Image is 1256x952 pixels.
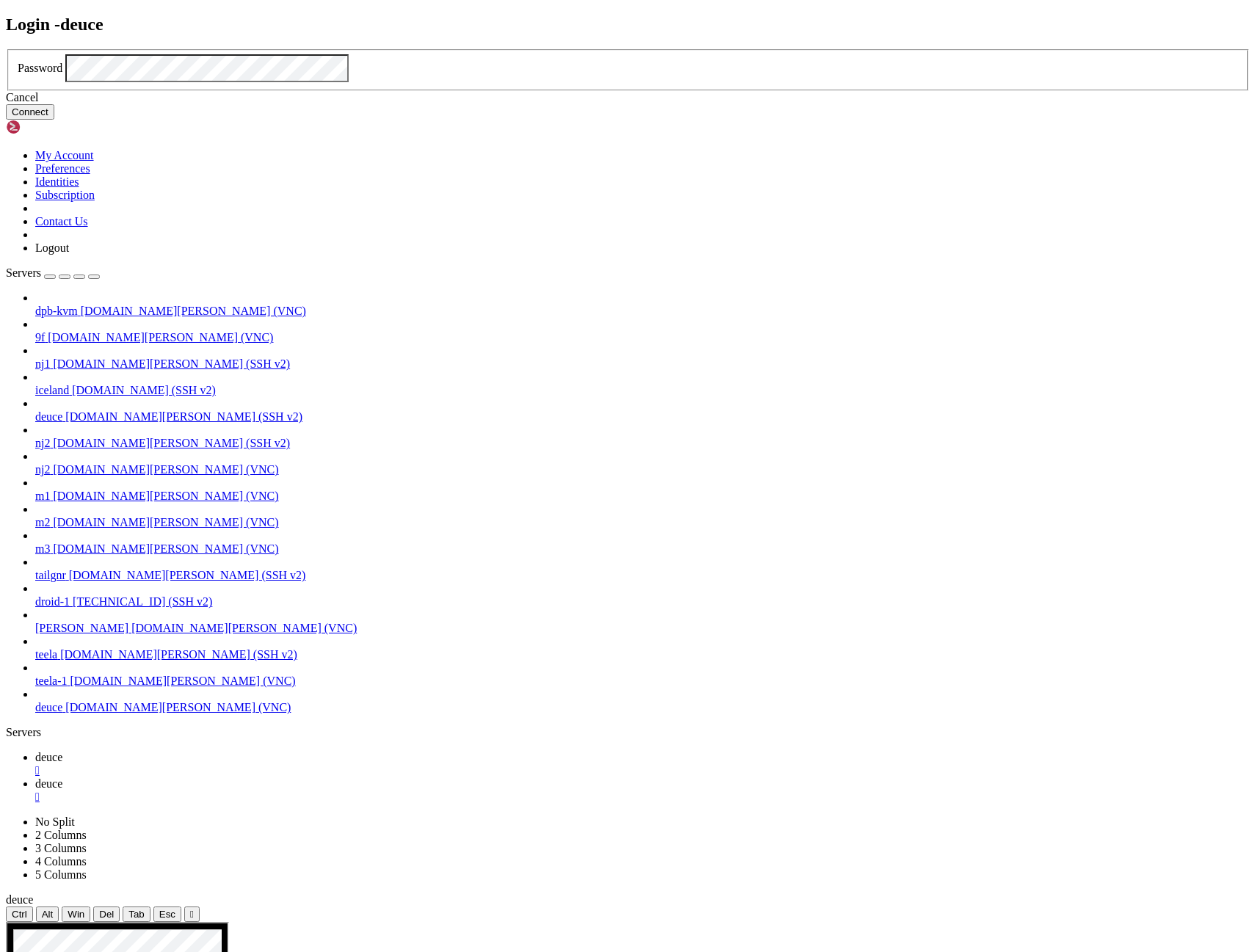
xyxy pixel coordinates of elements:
button: Tab [123,906,150,922]
li: 9f [DOMAIN_NAME][PERSON_NAME] (VNC) [35,318,1250,344]
label: Password [18,62,62,74]
span: [DOMAIN_NAME][PERSON_NAME] (VNC) [53,463,278,476]
li: teela-1 [DOMAIN_NAME][PERSON_NAME] (VNC) [35,661,1250,688]
span: deuce [35,410,62,423]
a: My Account [35,149,94,161]
li: m1 [DOMAIN_NAME][PERSON_NAME] (VNC) [35,476,1250,503]
a:  [35,791,1250,804]
span: [DOMAIN_NAME][PERSON_NAME] (SSH v2) [60,648,297,661]
li: droid-1 [TECHNICAL_ID] (SSH v2) [35,582,1250,608]
li: [PERSON_NAME] [DOMAIN_NAME][PERSON_NAME] (VNC) [35,608,1250,635]
li: deuce [DOMAIN_NAME][PERSON_NAME] (VNC) [35,688,1250,714]
span: [DOMAIN_NAME][PERSON_NAME] (SSH v2) [65,410,302,423]
a: nj2 [DOMAIN_NAME][PERSON_NAME] (SSH v2) [35,437,1250,450]
span: nj1 [35,357,50,370]
span: Win [68,909,84,920]
a: deuce [DOMAIN_NAME][PERSON_NAME] (VNC) [35,701,1250,714]
a: No Split [35,815,75,828]
button: Del [93,906,120,922]
li: nj1 [DOMAIN_NAME][PERSON_NAME] (SSH v2) [35,344,1250,371]
a: Identities [35,175,79,188]
span: [DOMAIN_NAME][PERSON_NAME] (VNC) [53,542,278,555]
span: [DOMAIN_NAME][PERSON_NAME] (VNC) [53,516,278,528]
span: m2 [35,516,50,528]
li: iceland [DOMAIN_NAME] (SSH v2) [35,371,1250,397]
span: tailgnr [35,569,66,581]
button: Ctrl [6,906,33,922]
span: nj2 [35,437,50,449]
div: Cancel [6,91,1250,104]
x-row: Connecting [DOMAIN_NAME][PERSON_NAME]... [6,6,1065,23]
span: deuce [35,777,62,790]
span: [DOMAIN_NAME][PERSON_NAME] (SSH v2) [53,437,290,449]
span: 9f [35,331,45,344]
img: Shellngn [6,120,90,134]
h2: Login - deuce [6,15,1250,34]
span: [DOMAIN_NAME][PERSON_NAME] (VNC) [131,622,357,634]
span: Servers [6,266,41,279]
button:  [184,906,200,922]
a: deuce [35,751,1250,777]
a: 9f [DOMAIN_NAME][PERSON_NAME] (VNC) [35,331,1250,344]
span: m3 [35,542,50,555]
span: [PERSON_NAME] [35,622,128,634]
span: Ctrl [12,909,27,920]
span: droid-1 [35,595,70,608]
a:  [35,764,1250,777]
span: iceland [35,384,69,396]
a: Preferences [35,162,90,175]
span: [DOMAIN_NAME][PERSON_NAME] (VNC) [81,305,306,317]
button: Esc [153,906,181,922]
span: [TECHNICAL_ID] (SSH v2) [73,595,212,608]
span: Alt [42,909,54,920]
a: dpb-kvm [DOMAIN_NAME][PERSON_NAME] (VNC) [35,305,1250,318]
a: deuce [DOMAIN_NAME][PERSON_NAME] (SSH v2) [35,410,1250,424]
a: m1 [DOMAIN_NAME][PERSON_NAME] (VNC) [35,490,1250,503]
a: droid-1 [TECHNICAL_ID] (SSH v2) [35,595,1250,608]
span: deuce [35,751,62,763]
a: nj1 [DOMAIN_NAME][PERSON_NAME] (SSH v2) [35,357,1250,371]
button: Connect [6,104,54,120]
a: Subscription [35,189,95,201]
a: Servers [6,266,100,279]
span: dpb-kvm [35,305,78,317]
a: 2 Columns [35,829,87,841]
li: nj2 [DOMAIN_NAME][PERSON_NAME] (SSH v2) [35,424,1250,450]
a: deuce [35,777,1250,804]
div:  [190,909,194,920]
span: [DOMAIN_NAME][PERSON_NAME] (VNC) [65,701,291,713]
span: teela-1 [35,675,68,687]
span: deuce [35,701,62,713]
span: [DOMAIN_NAME][PERSON_NAME] (VNC) [48,331,273,344]
a: 3 Columns [35,842,87,854]
li: teela [DOMAIN_NAME][PERSON_NAME] (SSH v2) [35,635,1250,661]
li: dpb-kvm [DOMAIN_NAME][PERSON_NAME] (VNC) [35,291,1250,318]
div: (0, 1) [6,23,13,41]
button: Alt [36,906,59,922]
span: Esc [159,909,175,920]
a: teela-1 [DOMAIN_NAME][PERSON_NAME] (VNC) [35,675,1250,688]
li: deuce [DOMAIN_NAME][PERSON_NAME] (SSH v2) [35,397,1250,424]
button: Win [62,906,90,922]
span: [DOMAIN_NAME][PERSON_NAME] (VNC) [53,490,278,502]
div: Servers [6,726,1250,739]
span: [DOMAIN_NAME][PERSON_NAME] (SSH v2) [69,569,306,581]
span: [DOMAIN_NAME][PERSON_NAME] (VNC) [70,675,296,687]
a: m2 [DOMAIN_NAME][PERSON_NAME] (VNC) [35,516,1250,529]
span: nj2 [35,463,50,476]
a: teela [DOMAIN_NAME][PERSON_NAME] (SSH v2) [35,648,1250,661]
a: [PERSON_NAME] [DOMAIN_NAME][PERSON_NAME] (VNC) [35,622,1250,635]
a: tailgnr [DOMAIN_NAME][PERSON_NAME] (SSH v2) [35,569,1250,582]
span: teela [35,648,57,661]
span: deuce [6,893,33,906]
span: Del [99,909,114,920]
a: Contact Us [35,215,88,228]
li: m3 [DOMAIN_NAME][PERSON_NAME] (VNC) [35,529,1250,556]
a: 4 Columns [35,855,87,868]
li: m2 [DOMAIN_NAME][PERSON_NAME] (VNC) [35,503,1250,529]
a: 5 Columns [35,868,87,881]
li: tailgnr [DOMAIN_NAME][PERSON_NAME] (SSH v2) [35,556,1250,582]
li: nj2 [DOMAIN_NAME][PERSON_NAME] (VNC) [35,450,1250,476]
